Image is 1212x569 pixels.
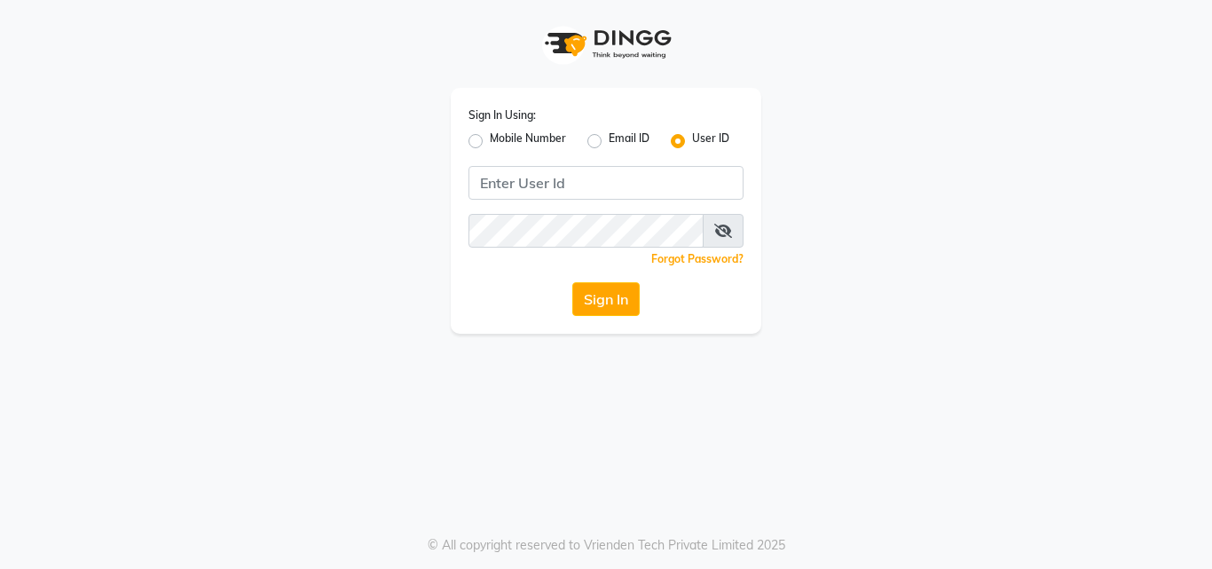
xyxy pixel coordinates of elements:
[468,214,704,248] input: Username
[609,130,649,152] label: Email ID
[468,107,536,123] label: Sign In Using:
[468,166,744,200] input: Username
[490,130,566,152] label: Mobile Number
[692,130,729,152] label: User ID
[535,18,677,70] img: logo1.svg
[572,282,640,316] button: Sign In
[651,252,744,265] a: Forgot Password?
